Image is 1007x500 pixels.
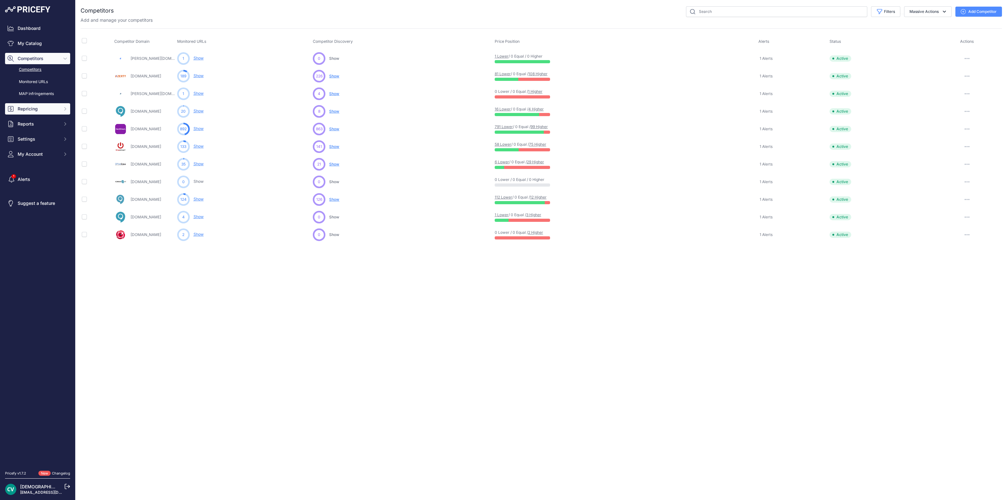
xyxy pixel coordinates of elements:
a: Dashboard [5,23,70,34]
button: My Account [5,149,70,160]
a: Show [194,56,204,60]
img: Pricefy Logo [5,6,50,13]
span: Active [830,73,851,79]
a: Show [194,91,204,96]
a: 3 Higher [526,212,541,217]
span: 35 [181,161,186,167]
a: 29 Higher [527,160,544,164]
a: My Catalog [5,38,70,49]
span: Active [830,143,851,150]
span: Actions [960,39,974,44]
span: 126 [316,197,322,202]
span: Show [329,74,339,78]
span: Active [830,161,851,167]
span: Active [830,214,851,220]
span: 1 Alerts [760,74,773,79]
span: 0 [182,179,185,185]
button: Reports [5,118,70,130]
span: Active [830,91,851,97]
a: Show [194,161,204,166]
a: Show [194,144,204,149]
a: [DEMOGRAPHIC_DATA][PERSON_NAME] der ree [DEMOGRAPHIC_DATA] [20,484,171,489]
span: Active [830,55,851,62]
span: Active [830,179,851,185]
a: 108 Higher [528,71,548,76]
button: Repricing [5,103,70,115]
span: 4 [318,91,320,97]
a: Alerts [5,174,70,185]
span: Show [329,126,339,131]
span: 226 [316,73,323,79]
span: Competitor Domain [114,39,149,44]
a: [DOMAIN_NAME] [131,144,161,149]
a: Suggest a feature [5,198,70,209]
a: [DOMAIN_NAME] [131,215,161,219]
a: Show [194,197,204,201]
a: 1 Alerts [758,91,773,97]
span: 0 [318,232,320,238]
a: 6 Lower [495,160,509,164]
p: / 0 Equal / [495,107,535,112]
button: Settings [5,133,70,145]
span: Competitor Discovery [313,39,353,44]
span: 1 Alerts [760,126,773,132]
a: [DOMAIN_NAME] [131,232,161,237]
span: Show [329,197,339,202]
span: Status [830,39,841,44]
a: MAP infringements [5,88,70,99]
span: 124 [180,197,187,202]
a: 75 Higher [529,142,546,147]
span: 21 [317,161,321,167]
span: 1 Alerts [760,144,773,149]
button: Add Competitor [955,7,1002,17]
p: / 0 Equal / [495,160,535,165]
a: Show [194,179,204,184]
div: Pricefy v1.7.2 [5,471,26,476]
span: Reports [18,121,59,127]
p: / 0 Equal / [495,212,535,217]
span: Show [329,179,339,184]
span: 2 [182,232,184,238]
span: 0 [318,214,320,220]
a: [DOMAIN_NAME] [131,197,161,202]
span: 1 Alerts [760,56,773,61]
a: Changelog [52,471,70,475]
a: 1 Lower [495,54,509,59]
a: 1 Alerts [758,126,773,132]
a: 1 Alerts [758,196,773,203]
a: 4 Higher [528,107,544,111]
a: [DOMAIN_NAME] [131,162,161,166]
span: 1 [183,56,184,61]
a: [DOMAIN_NAME] [131,179,161,184]
a: 791 Lower [495,124,513,129]
p: / 0 Equal / [495,124,535,129]
span: 1 Alerts [760,197,773,202]
span: My Account [18,151,59,157]
a: 1 Alerts [758,108,773,115]
a: 58 Lower [495,142,511,147]
span: 8 [318,109,320,114]
a: [DOMAIN_NAME] [131,126,161,131]
span: 1 Alerts [760,109,773,114]
span: Active [830,196,851,203]
p: 0 Lower / 0 Equal / [495,89,535,94]
a: 1 Lower [495,212,509,217]
a: [DOMAIN_NAME] [131,74,161,78]
span: Show [329,56,339,61]
span: Show [329,144,339,149]
a: 1 Alerts [758,143,773,150]
a: 1 Alerts [758,161,773,167]
a: 1 Alerts [758,55,773,62]
a: [EMAIL_ADDRESS][DOMAIN_NAME] [20,490,86,495]
a: 12 Higher [530,195,547,199]
a: [DOMAIN_NAME] [131,109,161,114]
span: 1 Alerts [760,215,773,220]
a: Show [194,73,204,78]
p: / 0 Equal / [495,142,535,147]
a: 1 Alerts [758,73,773,79]
span: 0 [318,179,320,185]
button: Massive Actions [904,6,952,17]
a: 1 Higher [528,89,543,94]
a: Show [194,126,204,131]
a: 1 Alerts [758,214,773,220]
